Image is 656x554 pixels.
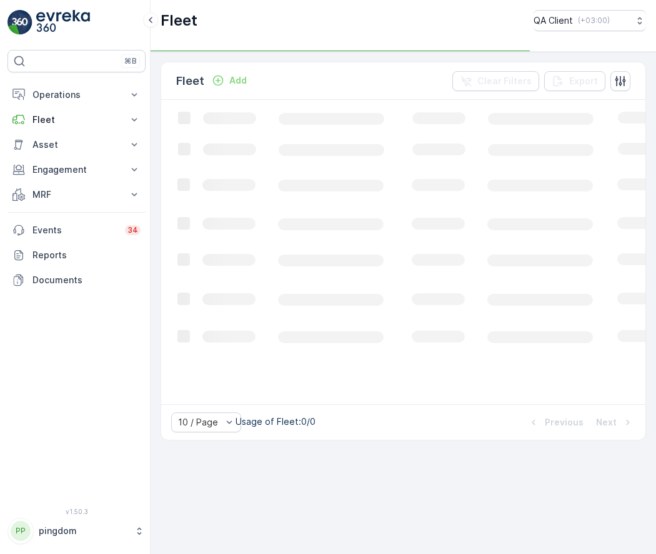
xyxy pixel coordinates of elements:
[578,16,610,26] p: ( +03:00 )
[534,14,573,27] p: QA Client
[32,274,141,286] p: Documents
[32,89,121,101] p: Operations
[176,72,204,90] p: Fleet
[39,525,128,537] p: pingdom
[32,249,141,261] p: Reports
[32,163,121,176] p: Engagement
[11,521,31,541] div: PP
[534,10,646,31] button: QA Client(+03:00)
[569,75,598,87] p: Export
[7,218,146,243] a: Events34
[124,56,137,66] p: ⌘B
[32,138,121,151] p: Asset
[32,188,121,201] p: MRF
[7,82,146,107] button: Operations
[7,508,146,515] span: v 1.50.3
[32,224,117,236] p: Events
[452,71,539,91] button: Clear Filters
[596,416,617,429] p: Next
[545,416,584,429] p: Previous
[7,518,146,544] button: PPpingdom
[595,415,635,430] button: Next
[526,415,585,430] button: Previous
[7,182,146,207] button: MRF
[7,243,146,268] a: Reports
[229,74,247,87] p: Add
[32,114,121,126] p: Fleet
[127,225,138,235] p: 34
[7,157,146,182] button: Engagement
[7,132,146,157] button: Asset
[7,10,32,35] img: logo
[161,11,197,31] p: Fleet
[7,268,146,293] a: Documents
[207,73,252,88] button: Add
[477,75,532,87] p: Clear Filters
[544,71,605,91] button: Export
[36,10,90,35] img: logo_light-DOdMpM7g.png
[236,415,316,428] p: Usage of Fleet : 0/0
[7,107,146,132] button: Fleet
